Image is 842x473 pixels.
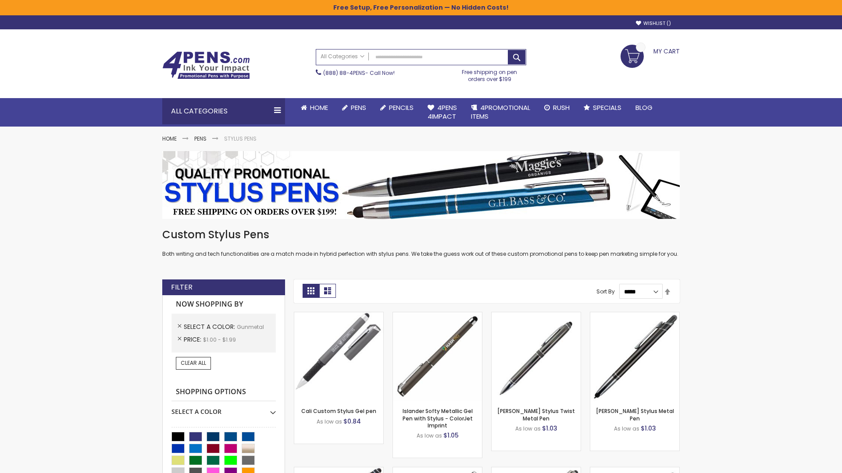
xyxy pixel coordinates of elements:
[171,383,276,402] strong: Shopping Options
[321,53,364,60] span: All Categories
[323,69,395,77] span: - Call Now!
[577,98,628,117] a: Specials
[162,51,250,79] img: 4Pens Custom Pens and Promotional Products
[301,407,376,415] a: Cali Custom Stylus Gel pen
[162,228,680,242] h1: Custom Stylus Pens
[443,431,459,440] span: $1.05
[636,20,671,27] a: Wishlist
[515,425,541,432] span: As low as
[542,424,557,433] span: $1.03
[323,69,365,77] a: (888) 88-4PENS
[224,135,257,142] strong: Stylus Pens
[537,98,577,117] a: Rush
[294,312,383,401] img: Cali Custom Stylus Gel pen-Gunmetal
[373,98,421,117] a: Pencils
[593,103,621,112] span: Specials
[421,98,464,127] a: 4Pens4impact
[335,98,373,117] a: Pens
[316,49,369,64] a: All Categories
[497,407,575,422] a: [PERSON_NAME] Stylus Twist Metal Pen
[590,312,679,401] img: Olson Stylus Metal Pen-Gunmetal
[417,432,442,439] span: As low as
[403,407,473,429] a: Islander Softy Metallic Gel Pen with Stylus - ColorJet Imprint
[310,103,328,112] span: Home
[428,103,457,121] span: 4Pens 4impact
[471,103,530,121] span: 4PROMOTIONAL ITEMS
[596,407,674,422] a: [PERSON_NAME] Stylus Metal Pen
[641,424,656,433] span: $1.03
[343,417,361,426] span: $0.84
[162,98,285,124] div: All Categories
[492,312,581,401] img: Colter Stylus Twist Metal Pen-Gunmetal
[162,151,680,219] img: Stylus Pens
[184,335,203,344] span: Price
[181,359,206,367] span: Clear All
[184,322,237,331] span: Select A Color
[614,425,639,432] span: As low as
[453,65,527,83] div: Free shipping on pen orders over $199
[590,312,679,319] a: Olson Stylus Metal Pen-Gunmetal
[628,98,660,117] a: Blog
[553,103,570,112] span: Rush
[393,312,482,319] a: Islander Softy Metallic Gel Pen with Stylus - ColorJet Imprint-Gunmetal
[171,282,193,292] strong: Filter
[294,312,383,319] a: Cali Custom Stylus Gel pen-Gunmetal
[176,357,211,369] a: Clear All
[162,228,680,258] div: Both writing and tech functionalities are a match made in hybrid perfection with stylus pens. We ...
[171,401,276,416] div: Select A Color
[492,312,581,319] a: Colter Stylus Twist Metal Pen-Gunmetal
[303,284,319,298] strong: Grid
[464,98,537,127] a: 4PROMOTIONALITEMS
[635,103,653,112] span: Blog
[171,295,276,314] strong: Now Shopping by
[237,323,264,331] span: Gunmetal
[162,135,177,142] a: Home
[393,312,482,401] img: Islander Softy Metallic Gel Pen with Stylus - ColorJet Imprint-Gunmetal
[203,336,236,343] span: $1.00 - $1.99
[294,98,335,117] a: Home
[596,288,615,295] label: Sort By
[317,418,342,425] span: As low as
[194,135,207,142] a: Pens
[351,103,366,112] span: Pens
[389,103,414,112] span: Pencils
